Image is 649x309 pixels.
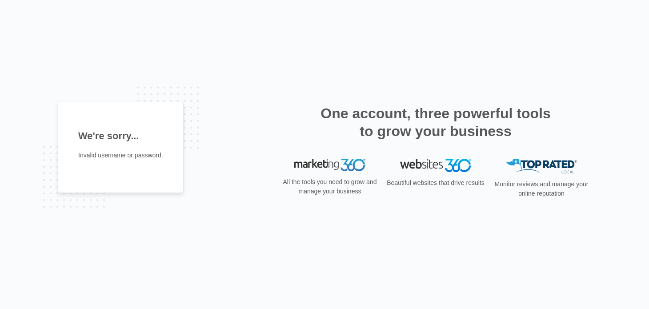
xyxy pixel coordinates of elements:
[318,104,553,140] h2: One account, three powerful tools to grow your business
[492,180,591,198] p: Monitor reviews and manage your online reputation
[506,159,577,173] img: Top Rated Local
[386,178,485,188] p: Beautiful websites that drive results
[294,159,365,171] img: Marketing 360
[78,151,163,160] p: Invalid username or password.
[400,159,471,172] img: Websites 360
[78,128,163,143] h1: We're sorry...
[280,177,380,196] p: All the tools you need to grow and manage your business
